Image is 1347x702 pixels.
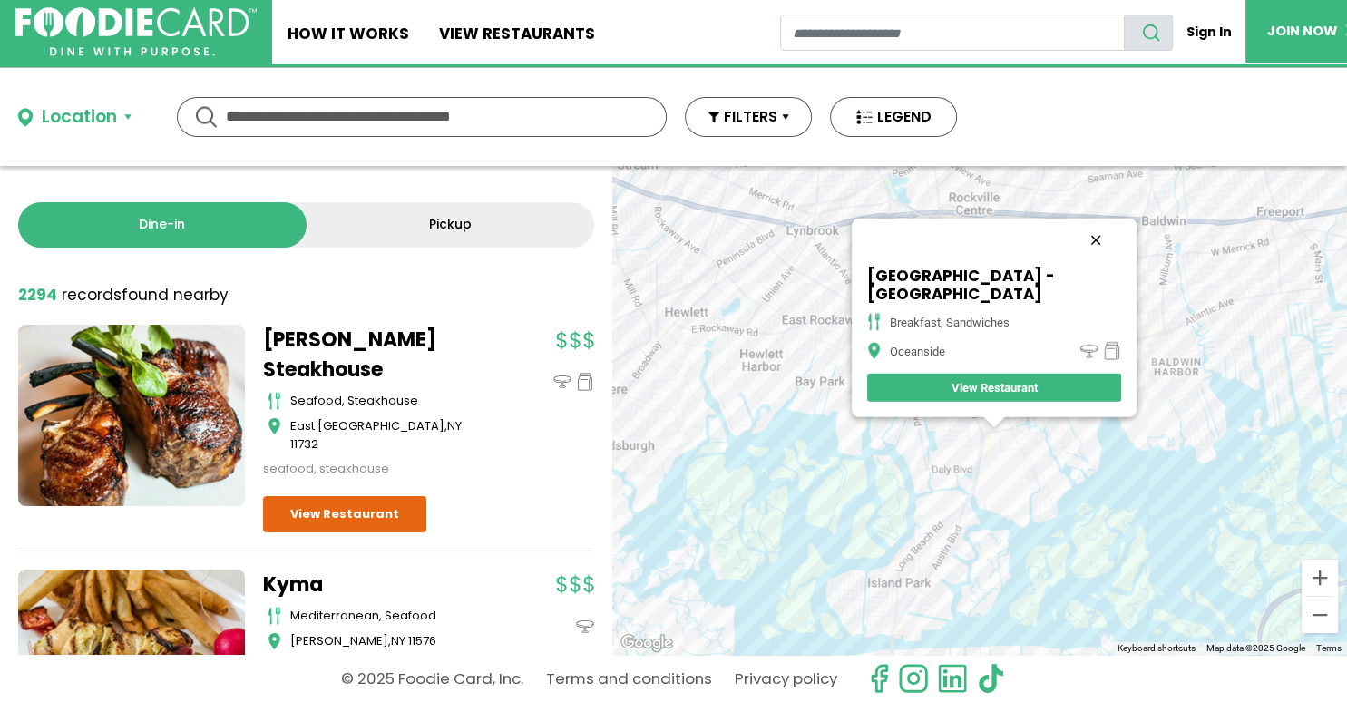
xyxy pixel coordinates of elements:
[290,417,490,453] div: ,
[1074,218,1118,261] button: Close
[268,392,281,410] img: cutlery_icon.svg
[576,373,594,391] img: pickup_icon.svg
[18,284,57,306] strong: 2294
[18,284,229,307] div: found nearby
[867,374,1121,402] a: View Restaurant
[290,392,490,410] div: seafood, steakhouse
[42,104,117,131] div: Location
[1124,15,1173,51] button: search
[62,284,122,306] span: records
[18,202,307,248] a: Dine-in
[307,202,595,248] a: Pickup
[447,417,462,434] span: NY
[1316,643,1342,653] a: Terms
[1080,342,1098,360] img: dinein_icon.png
[617,631,677,655] img: Google
[290,607,490,625] div: mediterranean, seafood
[890,315,1010,328] div: breakfast, sandwiches
[867,313,881,331] img: cutlery_icon.png
[408,632,436,649] span: 11576
[546,663,712,695] a: Terms and conditions
[290,435,318,453] span: 11732
[290,417,444,434] span: East [GEOGRAPHIC_DATA]
[268,417,281,435] img: map_icon.svg
[1103,342,1121,360] img: pickup_icon.png
[780,15,1125,51] input: restaurant search
[1302,560,1338,596] button: Zoom in
[553,373,571,391] img: dinein_icon.svg
[391,632,405,649] span: NY
[735,663,837,695] a: Privacy policy
[1118,642,1196,655] button: Keyboard shortcuts
[890,344,945,357] div: Oceanside
[18,104,132,131] button: Location
[864,663,894,694] svg: check us out on facebook
[263,496,426,532] a: View Restaurant
[617,631,677,655] a: Open this area in Google Maps (opens a new window)
[612,166,1347,655] div: Long Island Bagel Cafe - Oceanside
[15,7,257,56] img: FoodieCard; Eat, Drink, Save, Donate
[268,632,281,650] img: map_icon.svg
[263,325,490,385] a: [PERSON_NAME] Steakhouse
[290,632,388,649] span: [PERSON_NAME]
[341,663,523,695] p: © 2025 Foodie Card, Inc.
[976,663,1007,694] img: tiktok.svg
[576,618,594,636] img: dinein_icon.svg
[1206,643,1305,653] span: Map data ©2025 Google
[263,570,490,600] a: Kyma
[268,607,281,625] img: cutlery_icon.svg
[1302,597,1338,633] button: Zoom out
[290,632,490,650] div: ,
[830,97,957,137] button: LEGEND
[263,460,490,478] div: seafood, steakhouse
[867,342,881,360] img: map_icon.png
[867,266,1121,302] h5: [GEOGRAPHIC_DATA] - [GEOGRAPHIC_DATA]
[685,97,812,137] button: FILTERS
[1173,15,1245,50] a: Sign In
[937,663,968,694] img: linkedin.svg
